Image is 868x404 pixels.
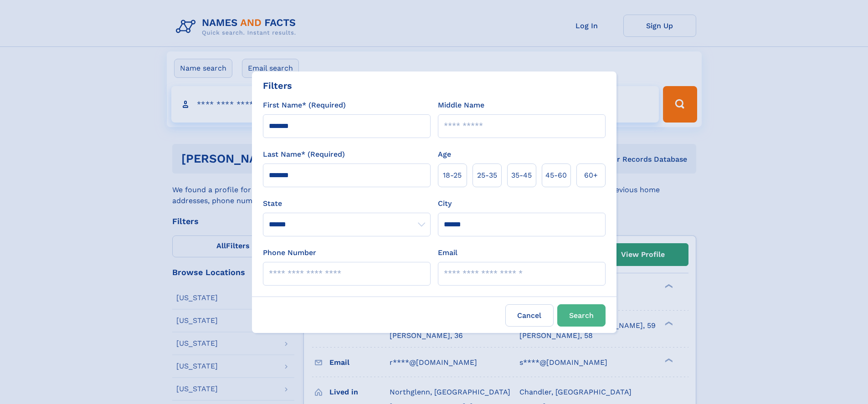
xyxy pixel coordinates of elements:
span: 18‑25 [443,170,462,181]
label: City [438,198,452,209]
label: Cancel [505,304,554,327]
span: 60+ [584,170,598,181]
label: First Name* (Required) [263,100,346,111]
label: Middle Name [438,100,484,111]
label: State [263,198,431,209]
span: 35‑45 [511,170,532,181]
label: Last Name* (Required) [263,149,345,160]
label: Age [438,149,451,160]
button: Search [557,304,606,327]
label: Phone Number [263,247,316,258]
label: Email [438,247,457,258]
div: Filters [263,79,292,92]
span: 45‑60 [545,170,567,181]
span: 25‑35 [477,170,497,181]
